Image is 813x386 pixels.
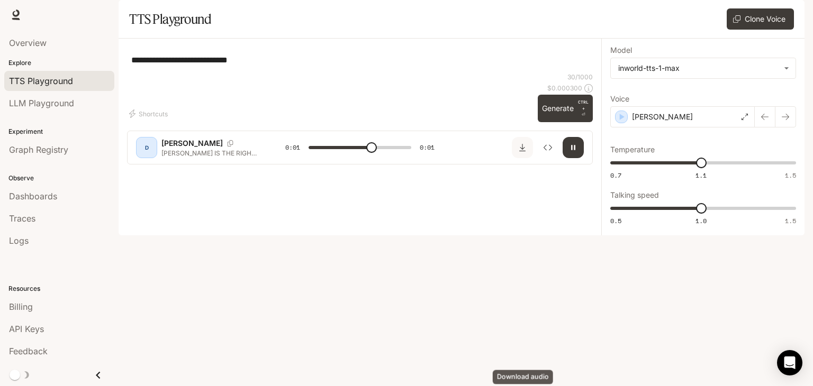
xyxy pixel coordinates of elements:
div: Download audio [493,370,553,384]
p: CTRL + [578,99,589,112]
span: 1.0 [695,216,707,225]
span: 0.7 [610,171,621,180]
span: 0:01 [420,142,435,153]
div: Open Intercom Messenger [777,350,802,375]
p: [PERSON_NAME] IS THE RIGHT ANSWER [161,149,260,158]
div: inworld-tts-1-max [618,63,779,73]
p: [PERSON_NAME] [632,112,693,122]
p: Voice [610,95,629,103]
div: inworld-tts-1-max [611,58,796,78]
span: 0.5 [610,216,621,225]
p: Model [610,47,632,54]
p: $ 0.000300 [547,84,582,93]
button: Clone Voice [727,8,794,30]
span: 1.5 [785,171,796,180]
button: Copy Voice ID [223,140,238,146]
p: ⏎ [578,99,589,118]
span: 1.1 [695,171,707,180]
button: GenerateCTRL +⏎ [538,95,593,122]
button: Shortcuts [127,105,172,122]
button: Download audio [512,137,533,158]
div: D [138,139,155,156]
p: 30 / 1000 [567,72,593,81]
h1: TTS Playground [129,8,211,30]
span: 1.5 [785,216,796,225]
p: [PERSON_NAME] [161,138,223,149]
p: Talking speed [610,191,659,199]
p: Temperature [610,146,655,153]
button: Inspect [537,137,558,158]
span: 0:01 [285,142,300,153]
